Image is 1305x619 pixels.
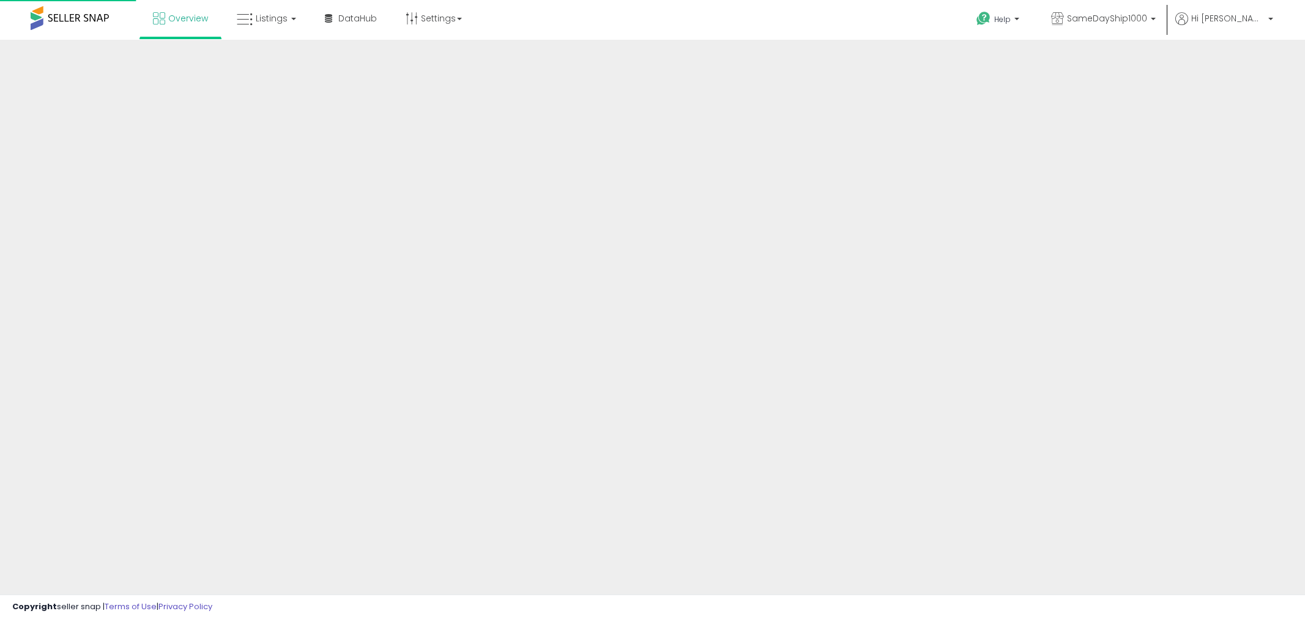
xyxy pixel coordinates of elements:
[256,12,288,24] span: Listings
[1191,12,1265,24] span: Hi [PERSON_NAME]
[338,12,377,24] span: DataHub
[1067,12,1147,24] span: SameDayShip1000
[994,14,1011,24] span: Help
[1175,12,1273,40] a: Hi [PERSON_NAME]
[168,12,208,24] span: Overview
[976,11,991,26] i: Get Help
[967,2,1032,40] a: Help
